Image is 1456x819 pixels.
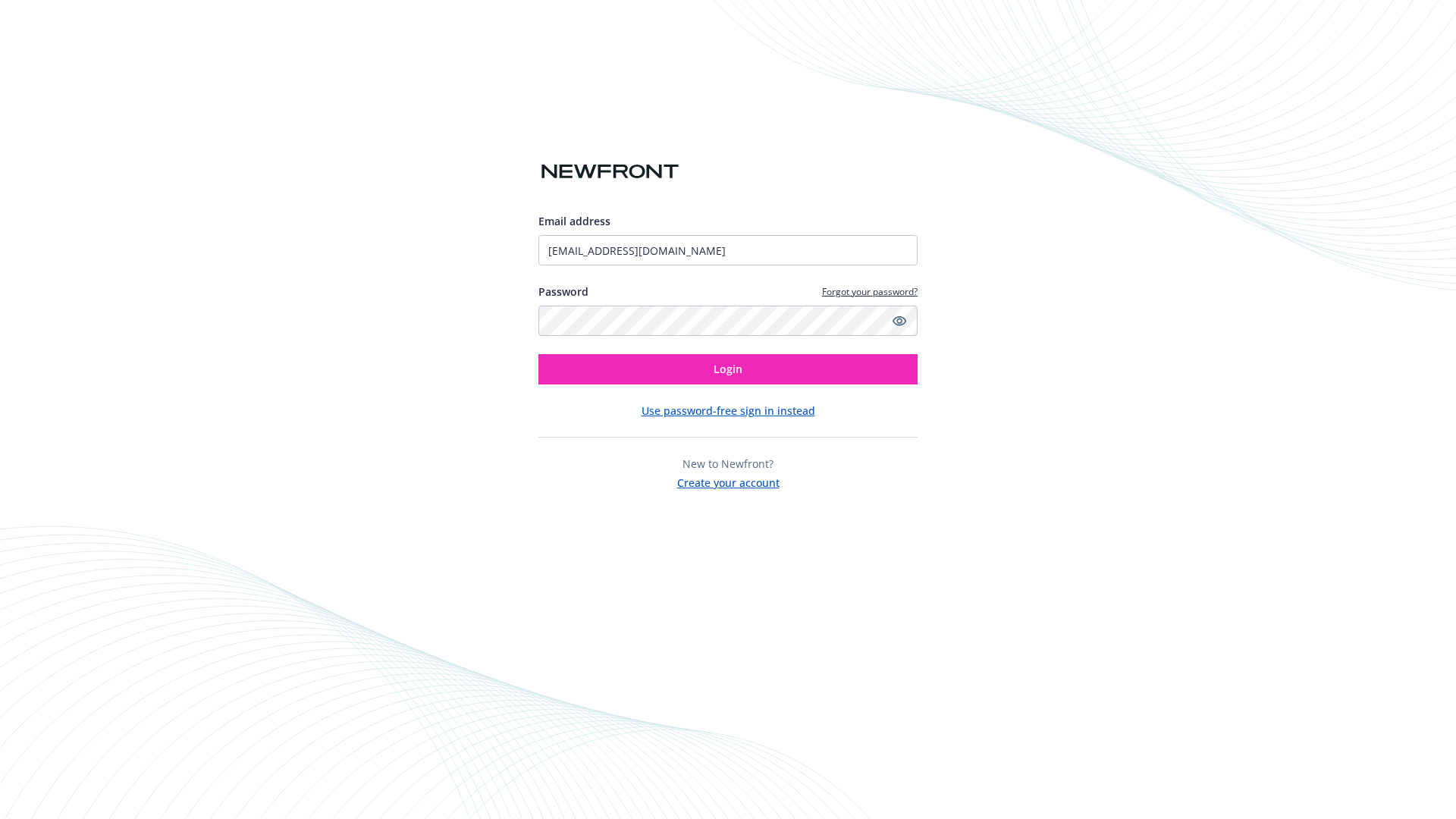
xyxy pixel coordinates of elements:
[677,472,780,491] button: Create your account
[538,158,682,185] img: Newfront logo
[538,306,918,336] input: Enter your password
[538,284,588,300] label: Password
[714,362,742,376] span: Login
[682,457,773,471] span: New to Newfront?
[890,312,908,330] a: Show password
[538,354,918,384] button: Login
[642,403,815,419] button: Use password-free sign in instead
[822,285,918,298] a: Forgot your password?
[538,214,610,228] span: Email address
[538,235,918,265] input: Enter your email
